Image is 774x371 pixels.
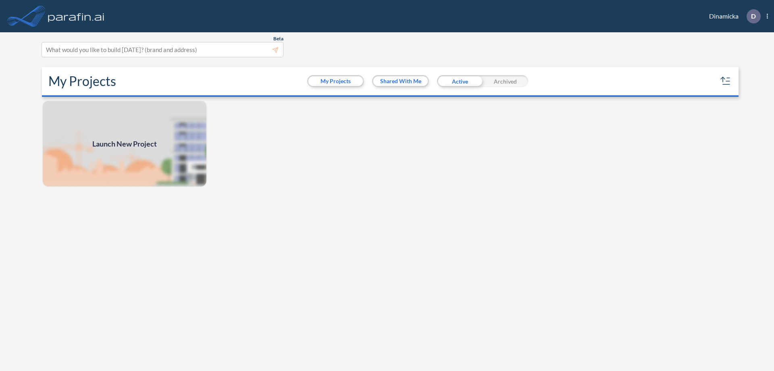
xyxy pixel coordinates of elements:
[42,100,207,187] img: add
[46,8,106,24] img: logo
[48,73,116,89] h2: My Projects
[697,9,768,23] div: Dinamicka
[437,75,483,87] div: Active
[273,36,283,42] span: Beta
[92,138,157,149] span: Launch New Project
[719,75,732,88] button: sort
[751,13,756,20] p: D
[308,76,363,86] button: My Projects
[42,100,207,187] a: Launch New Project
[483,75,528,87] div: Archived
[373,76,428,86] button: Shared With Me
